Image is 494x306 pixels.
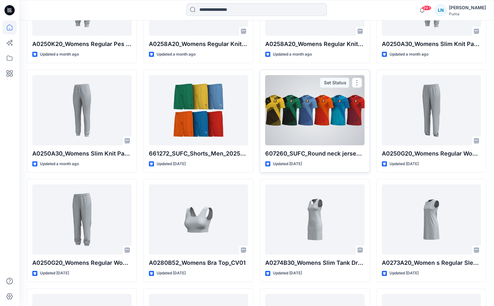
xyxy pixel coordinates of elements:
a: A0250A30_Womens Slim Knit Pants_High Waist_Closed Cuff_CV02 [32,75,132,145]
a: 607260_SUFC_Round neck jersey_Men_20250811 [265,75,365,145]
a: A0280B52_Womens Bra Top_CV01 [149,184,248,255]
p: Updated [DATE] [273,270,302,277]
a: A0273A20_Women s Regular Sleeveless Dress_CV01 [382,184,481,255]
div: [PERSON_NAME] [449,4,486,11]
p: A0258A20_Womens Regular Knit Shorts_Mid Waist_CV01 [265,40,365,49]
span: 99+ [422,5,431,11]
p: 661272_SUFC_Shorts_Men_20250812 [149,149,248,158]
div: Puma [449,11,486,16]
p: Updated [DATE] [390,270,419,277]
p: A0280B52_Womens Bra Top_CV01 [149,258,248,267]
a: 661272_SUFC_Shorts_Men_20250812 [149,75,248,145]
p: A0250G20_Womens Regular Woven Pants_Mid Waist_Open Hem_CV02 [382,149,481,158]
a: A0250G20_Womens Regular Woven Pants_Mid Waist_Closed Cuff_CV01 [32,184,132,255]
p: Updated a month ago [157,51,196,58]
p: A0250A30_Womens Slim Knit Pants_Mid Waist_Closed Cuff_CV02 [382,40,481,49]
p: A0250K20_Womens Regular Pes Tricot Knit Pants_Mid Rise_Closed cuff_CV01 [32,40,132,49]
p: Updated a month ago [390,51,428,58]
a: A0250G20_Womens Regular Woven Pants_Mid Waist_Open Hem_CV02 [382,75,481,145]
p: A0250G20_Womens Regular Woven Pants_Mid Waist_Closed Cuff_CV01 [32,258,132,267]
p: A0273A20_Women s Regular Sleeveless Dress_CV01 [382,258,481,267]
p: Updated [DATE] [157,161,186,167]
p: Updated [DATE] [390,161,419,167]
div: LN [435,4,446,16]
p: A0274B30_Womens Slim Tank Dress_CV01 [265,258,365,267]
a: A0274B30_Womens Slim Tank Dress_CV01 [265,184,365,255]
p: Updated [DATE] [273,161,302,167]
p: 607260_SUFC_Round neck jersey_Men_20250811 [265,149,365,158]
p: Updated [DATE] [157,270,186,277]
p: Updated a month ago [273,51,312,58]
p: Updated a month ago [40,51,79,58]
p: A0250A30_Womens Slim Knit Pants_High Waist_Closed Cuff_CV02 [32,149,132,158]
p: A0258A20_Womens Regular Knit Shorts_High Waist_CV01 [149,40,248,49]
p: Updated a month ago [40,161,79,167]
p: Updated [DATE] [40,270,69,277]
